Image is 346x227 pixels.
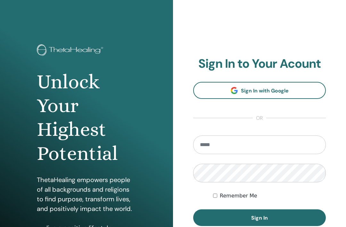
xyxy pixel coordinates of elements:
a: Sign In with Google [193,82,326,99]
p: ThetaHealing empowers people of all backgrounds and religions to find purpose, transform lives, a... [37,175,136,214]
h2: Sign In to Your Acount [193,57,326,71]
h1: Unlock Your Highest Potential [37,70,136,166]
div: Keep me authenticated indefinitely or until I manually logout [213,192,326,200]
span: Sign In with Google [241,87,289,94]
label: Remember Me [220,192,257,200]
span: or [253,114,266,122]
span: Sign In [251,214,268,221]
button: Sign In [193,209,326,226]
